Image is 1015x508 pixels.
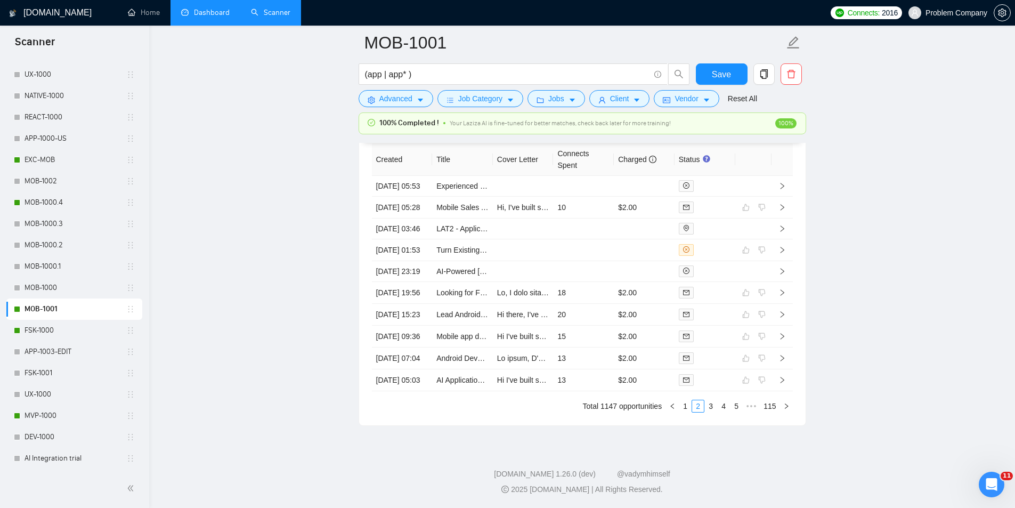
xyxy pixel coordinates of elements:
span: right [778,376,786,384]
span: right [778,354,786,362]
a: MOB-1000.4 [25,192,126,213]
span: mail [683,311,689,318]
a: [DOMAIN_NAME] 1.26.0 (dev) [494,470,596,478]
li: 4 [717,400,730,413]
button: setting [994,4,1011,21]
a: LAT2 - Application Consultation [436,224,540,233]
a: setting [994,9,1011,17]
span: Advanced [379,93,412,104]
span: holder [126,113,135,122]
button: settingAdvancedcaret-down [359,90,433,107]
a: homeHome [128,8,160,17]
td: Lead Android Developer [432,304,493,326]
span: folder [537,96,544,104]
button: copy [753,63,775,85]
span: Client [610,93,629,104]
a: MOB-1000.2 [25,235,126,256]
button: left [666,400,679,413]
td: [DATE] 05:53 [372,176,433,197]
button: idcardVendorcaret-down [654,90,719,107]
a: FSK-1000 [25,320,126,341]
span: mail [683,355,689,361]
span: Scanner [6,34,63,57]
a: 2 [692,400,704,412]
li: EXC-MOB [6,149,142,171]
span: environment [683,225,689,231]
a: 3 [705,400,717,412]
span: 100% [775,118,797,128]
span: holder [126,134,135,143]
span: info-circle [654,71,661,78]
span: holder [126,198,135,207]
th: Status [675,143,735,176]
li: REACT-1000 [6,107,142,128]
td: [DATE] 09:36 [372,326,433,348]
td: Mobile app development [432,326,493,348]
a: Android Developer for Offline 3D Mapping App with Custom Data Layers [436,354,675,362]
li: FSK-1001 [6,362,142,384]
td: [DATE] 05:03 [372,369,433,391]
a: AI Application Development [436,376,527,384]
span: Charged [618,155,656,164]
a: Looking for Flutter Dev Urgently [436,288,542,297]
td: 13 [553,348,614,369]
a: MOB-1002 [25,171,126,192]
span: holder [126,305,135,313]
button: Save [696,63,748,85]
li: AI Integration trial [6,448,142,469]
iframe: Intercom live chat [979,472,1004,497]
td: [DATE] 19:56 [372,282,433,304]
td: 20 [553,304,614,326]
input: Scanner name... [364,29,784,56]
li: MOB-1000 [6,277,142,299]
span: Connects: [848,7,880,19]
a: 4 [718,400,729,412]
span: caret-down [569,96,576,104]
span: caret-down [417,96,424,104]
a: Mobile app development [436,332,518,341]
span: right [778,289,786,296]
li: 5 [730,400,743,413]
span: delete [781,69,801,79]
th: Created [372,143,433,176]
span: caret-down [703,96,710,104]
span: right [778,182,786,190]
span: mail [683,377,689,383]
li: Previous Page [666,400,679,413]
span: holder [126,156,135,164]
li: Next 5 Pages [743,400,760,413]
li: Next Page [780,400,793,413]
li: APP-1000-US [6,128,142,149]
span: holder [126,177,135,186]
span: Job Category [458,93,502,104]
a: @vadymhimself [617,470,670,478]
td: $2.00 [614,326,675,348]
td: AI Application Development [432,369,493,391]
li: DEV-1000 [6,426,142,448]
td: $2.00 [614,197,675,219]
span: holder [126,454,135,463]
span: double-left [127,483,137,494]
span: close-circle [683,182,689,189]
li: MVP-1000 [6,405,142,426]
li: UX-1000 [6,64,142,85]
td: AI-Powered Bible App Development [432,261,493,282]
span: bars [446,96,454,104]
a: dashboardDashboard [181,8,230,17]
li: 1 [679,400,692,413]
a: Lead Android Developer [436,310,516,319]
span: right [778,204,786,211]
a: MOB-1000 [25,277,126,299]
td: [DATE] 01:53 [372,239,433,261]
span: holder [126,262,135,271]
span: holder [126,284,135,292]
span: mail [683,204,689,211]
li: MOB-1000.3 [6,213,142,235]
td: 10 [553,197,614,219]
li: 3 [704,400,717,413]
span: 11 [1001,472,1013,480]
button: barsJob Categorycaret-down [437,90,523,107]
div: 2025 [DOMAIN_NAME] | All Rights Reserved. [158,484,1006,495]
span: copyright [501,486,509,493]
